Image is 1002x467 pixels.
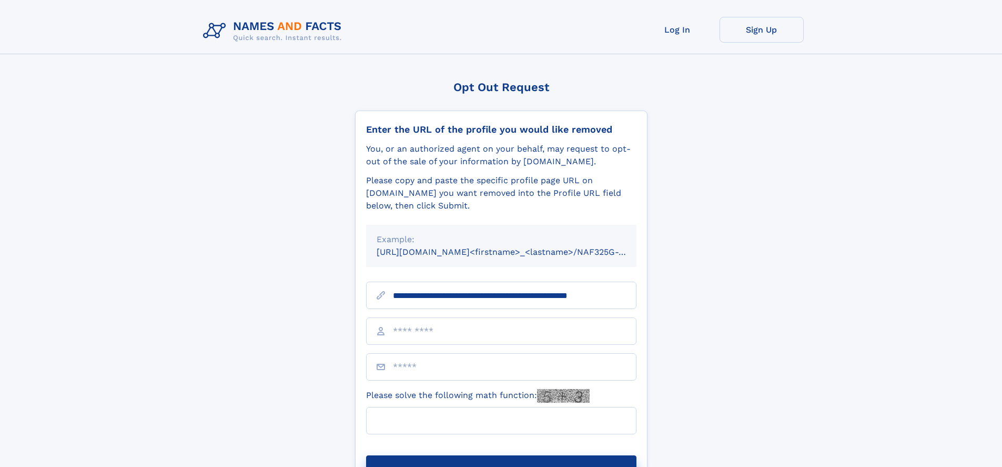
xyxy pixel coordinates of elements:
div: Enter the URL of the profile you would like removed [366,124,636,135]
div: Opt Out Request [355,81,647,94]
a: Log In [635,17,720,43]
div: Example: [377,233,626,246]
img: Logo Names and Facts [199,17,350,45]
div: Please copy and paste the specific profile page URL on [DOMAIN_NAME] you want removed into the Pr... [366,174,636,212]
a: Sign Up [720,17,804,43]
small: [URL][DOMAIN_NAME]<firstname>_<lastname>/NAF325G-xxxxxxxx [377,247,656,257]
label: Please solve the following math function: [366,389,590,403]
div: You, or an authorized agent on your behalf, may request to opt-out of the sale of your informatio... [366,143,636,168]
